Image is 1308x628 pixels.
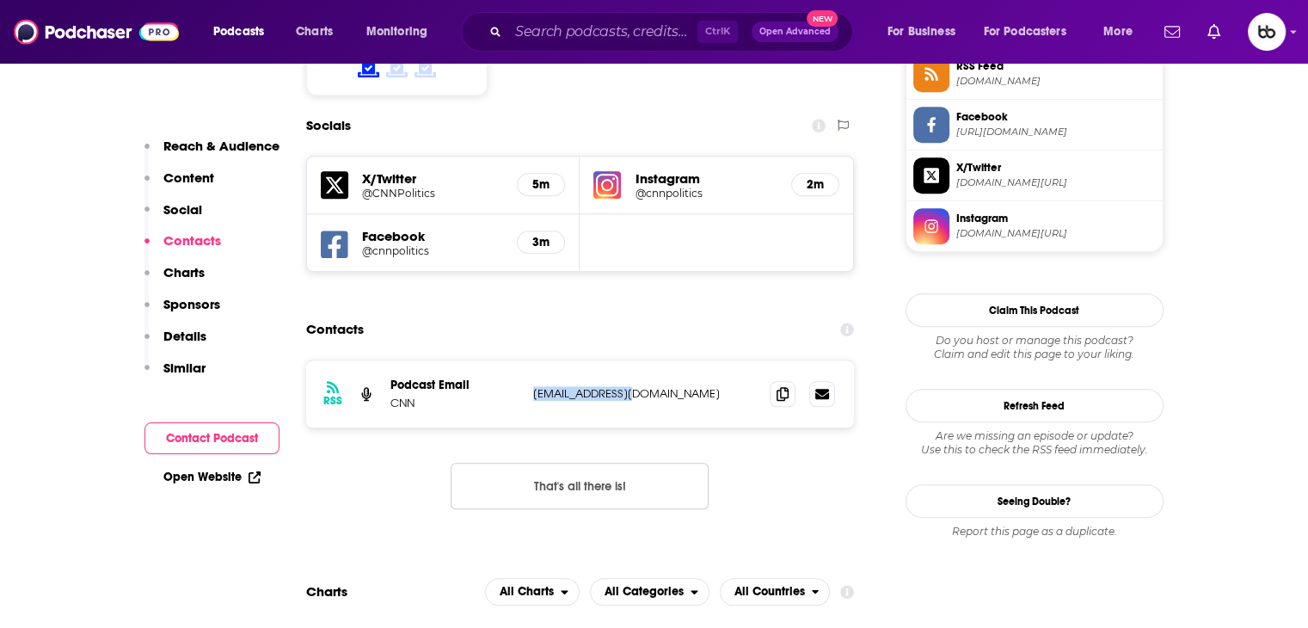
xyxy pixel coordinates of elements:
[906,484,1164,518] a: Seeing Double?
[144,138,279,169] button: Reach & Audience
[362,187,504,200] a: @CNNPolitics
[296,20,333,44] span: Charts
[366,20,427,44] span: Monitoring
[906,429,1164,457] div: Are we missing an episode or update? Use this to check the RSS feed immediately.
[956,160,1156,175] span: X/Twitter
[306,109,351,142] h2: Socials
[144,360,206,391] button: Similar
[635,187,777,200] a: @cnnpolitics
[285,18,343,46] a: Charts
[144,232,221,264] button: Contacts
[477,12,869,52] div: Search podcasts, credits, & more...
[1091,18,1154,46] button: open menu
[697,21,738,43] span: Ctrl K
[913,157,1156,194] a: X/Twitter[DOMAIN_NAME][URL]
[906,389,1164,422] button: Refresh Feed
[163,138,279,154] p: Reach & Audience
[163,328,206,344] p: Details
[144,296,220,328] button: Sponsors
[913,208,1156,244] a: Instagram[DOMAIN_NAME][URL]
[913,107,1156,143] a: Facebook[URL][DOMAIN_NAME]
[956,211,1156,226] span: Instagram
[144,422,279,454] button: Contact Podcast
[390,396,519,410] p: CNN
[531,235,550,249] h5: 3m
[875,18,977,46] button: open menu
[605,586,684,598] span: All Categories
[500,586,554,598] span: All Charts
[163,360,206,376] p: Similar
[807,10,838,27] span: New
[984,20,1066,44] span: For Podcasters
[362,170,504,187] h5: X/Twitter
[759,28,831,36] span: Open Advanced
[354,18,450,46] button: open menu
[1248,13,1286,51] button: Show profile menu
[956,176,1156,189] span: twitter.com/CNNPolitics
[144,328,206,360] button: Details
[144,264,205,296] button: Charts
[163,470,261,484] a: Open Website
[913,56,1156,92] a: RSS Feed[DOMAIN_NAME]
[163,201,202,218] p: Social
[593,171,621,199] img: iconImage
[956,227,1156,240] span: instagram.com/cnnpolitics
[485,578,580,606] button: open menu
[806,177,825,192] h5: 2m
[956,75,1156,88] span: feeds.megaphone.fm
[720,578,831,606] button: open menu
[752,22,838,42] button: Open AdvancedNew
[533,386,757,401] p: [EMAIL_ADDRESS][DOMAIN_NAME]
[362,228,504,244] h5: Facebook
[144,169,214,201] button: Content
[956,126,1156,139] span: https://www.facebook.com/cnnpolitics
[1248,13,1286,51] img: User Profile
[362,244,504,257] a: @cnnpolitics
[163,264,205,280] p: Charts
[906,334,1164,348] span: Do you host or manage this podcast?
[973,18,1091,46] button: open menu
[323,394,342,408] h3: RSS
[451,463,709,509] button: Nothing here.
[1201,17,1227,46] a: Show notifications dropdown
[590,578,709,606] button: open menu
[734,586,805,598] span: All Countries
[163,169,214,186] p: Content
[485,578,580,606] h2: Platforms
[306,583,347,600] h2: Charts
[1248,13,1286,51] span: Logged in as aj15670
[163,232,221,249] p: Contacts
[956,109,1156,125] span: Facebook
[201,18,286,46] button: open menu
[887,20,955,44] span: For Business
[590,578,709,606] h2: Categories
[144,201,202,233] button: Social
[956,58,1156,74] span: RSS Feed
[306,313,364,346] h2: Contacts
[213,20,264,44] span: Podcasts
[531,177,550,192] h5: 5m
[163,296,220,312] p: Sponsors
[14,15,179,48] img: Podchaser - Follow, Share and Rate Podcasts
[1103,20,1133,44] span: More
[720,578,831,606] h2: Countries
[1158,17,1187,46] a: Show notifications dropdown
[906,334,1164,361] div: Claim and edit this page to your liking.
[508,18,697,46] input: Search podcasts, credits, & more...
[906,293,1164,327] button: Claim This Podcast
[906,525,1164,539] div: Report this page as a duplicate.
[635,170,777,187] h5: Instagram
[390,378,519,392] p: Podcast Email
